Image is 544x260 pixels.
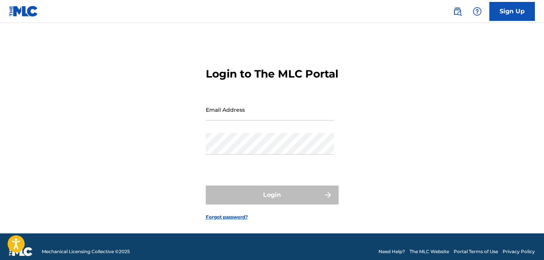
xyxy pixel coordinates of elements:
a: Need Help? [378,248,405,255]
a: Sign Up [489,2,535,21]
img: search [453,7,462,16]
span: Mechanical Licensing Collective © 2025 [42,248,130,255]
img: help [473,7,482,16]
img: MLC Logo [9,6,38,17]
h3: Login to The MLC Portal [206,67,338,81]
a: The MLC Website [410,248,449,255]
a: Portal Terms of Use [454,248,498,255]
a: Forgot password? [206,214,248,220]
a: Public Search [450,4,465,19]
div: Help [470,4,485,19]
img: logo [9,247,33,256]
a: Privacy Policy [503,248,535,255]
